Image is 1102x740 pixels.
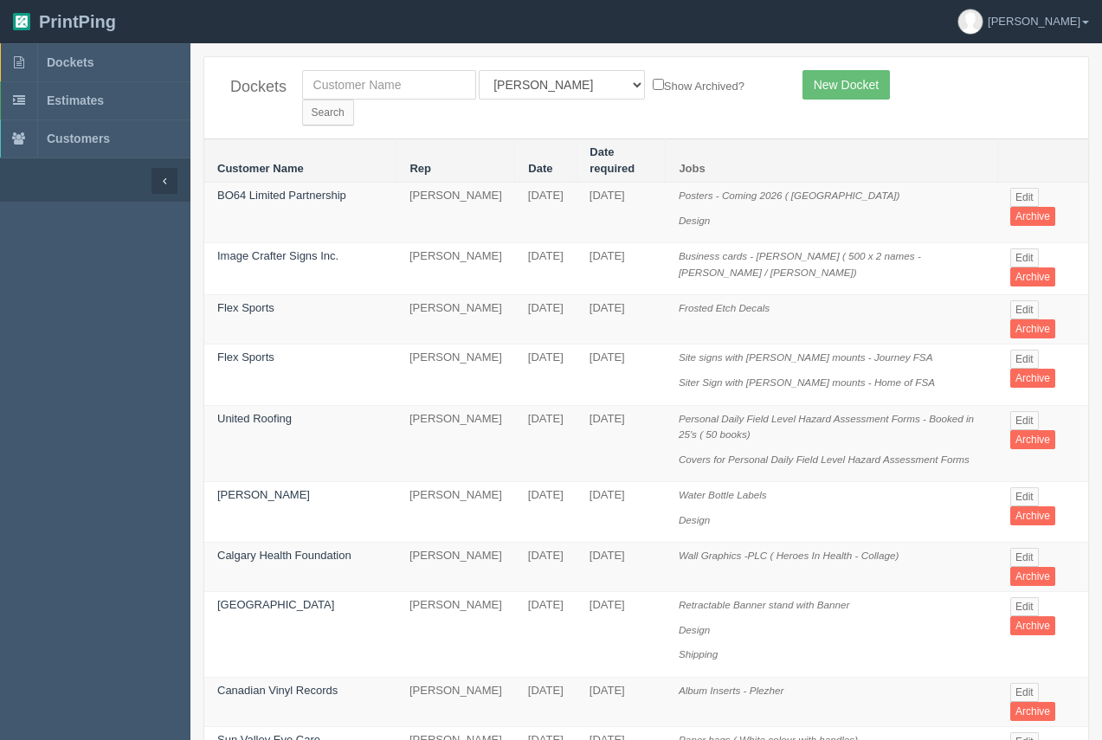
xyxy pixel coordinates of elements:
[515,482,577,543] td: [DATE]
[577,295,666,344] td: [DATE]
[802,70,890,100] a: New Docket
[1010,369,1055,388] a: Archive
[47,132,110,145] span: Customers
[396,183,515,243] td: [PERSON_NAME]
[679,599,850,610] i: Retractable Banner stand with Banner
[679,351,933,363] i: Site signs with [PERSON_NAME] mounts - Journey FSA
[396,344,515,405] td: [PERSON_NAME]
[1010,548,1039,567] a: Edit
[577,344,666,405] td: [DATE]
[515,592,577,678] td: [DATE]
[958,10,983,34] img: avatar_default-7531ab5dedf162e01f1e0bb0964e6a185e93c5c22dfe317fb01d7f8cd2b1632c.jpg
[13,13,30,30] img: logo-3e63b451c926e2ac314895c53de4908e5d424f24456219fb08d385ab2e579770.png
[653,79,664,90] input: Show Archived?
[396,482,515,543] td: [PERSON_NAME]
[217,351,274,364] a: Flex Sports
[679,376,935,388] i: Siter Sign with [PERSON_NAME] mounts - Home of FSA
[577,243,666,295] td: [DATE]
[1010,248,1039,267] a: Edit
[47,93,104,107] span: Estimates
[396,295,515,344] td: [PERSON_NAME]
[679,250,921,278] i: Business cards - [PERSON_NAME] ( 500 x 2 names -[PERSON_NAME] / [PERSON_NAME])
[590,145,635,175] a: Date required
[1010,411,1039,430] a: Edit
[1010,487,1039,506] a: Edit
[679,413,974,441] i: Personal Daily Field Level Hazard Assessment Forms - Booked in 25's ( 50 books)
[679,514,710,525] i: Design
[1010,188,1039,207] a: Edit
[217,549,351,562] a: Calgary Health Foundation
[1010,702,1055,721] a: Archive
[515,344,577,405] td: [DATE]
[577,482,666,543] td: [DATE]
[577,592,666,678] td: [DATE]
[302,100,354,125] input: Search
[217,162,304,175] a: Customer Name
[1010,683,1039,702] a: Edit
[515,295,577,344] td: [DATE]
[1010,430,1055,449] a: Archive
[515,243,577,295] td: [DATE]
[515,543,577,592] td: [DATE]
[679,624,710,635] i: Design
[396,678,515,727] td: [PERSON_NAME]
[679,190,899,201] i: Posters - Coming 2026 ( [GEOGRAPHIC_DATA])
[409,162,431,175] a: Rep
[653,75,744,95] label: Show Archived?
[1010,567,1055,586] a: Archive
[1010,267,1055,286] a: Archive
[1010,597,1039,616] a: Edit
[577,183,666,243] td: [DATE]
[302,70,476,100] input: Customer Name
[577,543,666,592] td: [DATE]
[217,249,338,262] a: Image Crafter Signs Inc.
[528,162,552,175] a: Date
[217,412,292,425] a: United Roofing
[217,189,346,202] a: BO64 Limited Partnership
[217,598,334,611] a: [GEOGRAPHIC_DATA]
[577,405,666,482] td: [DATE]
[1010,350,1039,369] a: Edit
[666,139,997,183] th: Jobs
[515,678,577,727] td: [DATE]
[679,685,783,696] i: Album Inserts - Plezher
[679,550,899,561] i: Wall Graphics -PLC ( Heroes In Health - Collage)
[679,302,770,313] i: Frosted Etch Decals
[515,183,577,243] td: [DATE]
[1010,207,1055,226] a: Archive
[47,55,93,69] span: Dockets
[396,592,515,678] td: [PERSON_NAME]
[679,648,719,660] i: Shipping
[1010,300,1039,319] a: Edit
[217,301,274,314] a: Flex Sports
[577,678,666,727] td: [DATE]
[217,684,338,697] a: Canadian Vinyl Records
[1010,616,1055,635] a: Archive
[396,243,515,295] td: [PERSON_NAME]
[396,405,515,482] td: [PERSON_NAME]
[679,215,710,226] i: Design
[1010,506,1055,525] a: Archive
[515,405,577,482] td: [DATE]
[217,488,310,501] a: [PERSON_NAME]
[230,79,276,96] h4: Dockets
[679,454,970,465] i: Covers for Personal Daily Field Level Hazard Assessment Forms
[679,489,767,500] i: Water Bottle Labels
[396,543,515,592] td: [PERSON_NAME]
[1010,319,1055,338] a: Archive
